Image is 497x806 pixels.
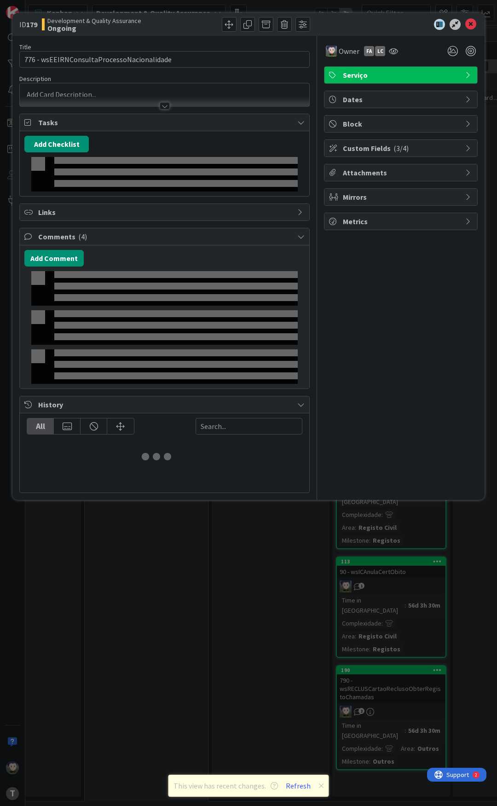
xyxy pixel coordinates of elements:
span: Support [19,1,42,12]
span: ( 4 ) [78,232,87,241]
button: Add Comment [24,250,84,267]
span: Dates [343,94,461,105]
b: 179 [26,20,37,29]
span: This view has recent changes. [173,780,278,791]
div: All [27,418,54,434]
span: Description [19,75,51,83]
span: Links [38,207,293,218]
div: LC [375,46,385,56]
span: Development & Quality Assurance [47,17,141,24]
span: Metrics [343,216,461,227]
img: LS [326,46,337,57]
input: type card name here... [19,51,310,68]
input: Search... [196,418,302,435]
label: Title [19,43,31,51]
span: Mirrors [343,191,461,203]
div: 2 [48,4,50,11]
b: Ongoing [47,24,141,32]
span: ( 3/4 ) [393,144,409,153]
button: Add Checklist [24,136,89,152]
span: Attachments [343,167,461,178]
span: Owner [339,46,359,57]
span: Comments [38,231,293,242]
span: ID [19,19,37,30]
span: Custom Fields [343,143,461,154]
div: FA [364,46,374,56]
button: Refresh [283,780,314,792]
span: Block [343,118,461,129]
span: Tasks [38,117,293,128]
span: History [38,399,293,410]
span: Serviço [343,70,461,81]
